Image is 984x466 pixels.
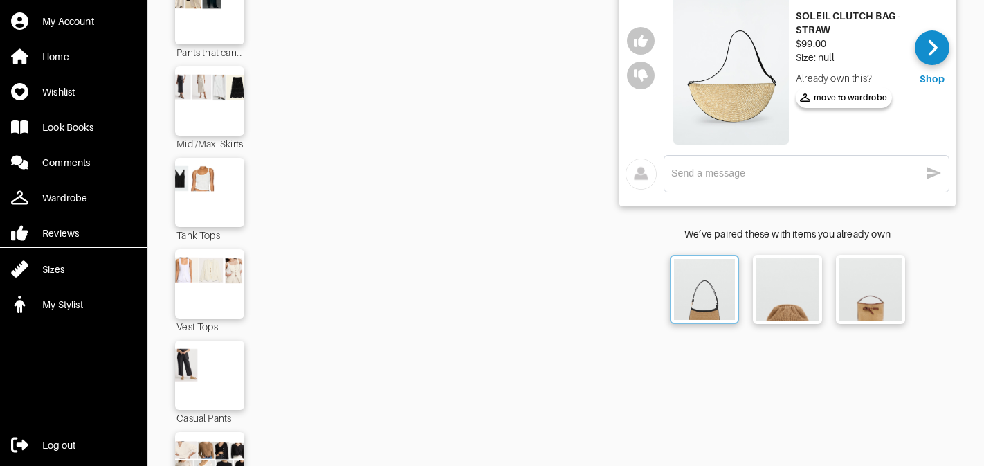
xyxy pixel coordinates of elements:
button: move to wardrobe [796,87,892,108]
div: Look Books [42,120,93,134]
div: My Stylist [42,298,83,312]
div: Wishlist [42,85,75,99]
div: Midi/Maxi Skirts [175,136,244,151]
div: Tank Tops [175,227,244,242]
div: $99.00 [796,37,904,51]
div: We’ve paired these with items you already own [619,227,956,241]
span: move to wardrobe [800,91,888,104]
img: Outfit Midi/Maxi Skirts [170,73,249,129]
div: Sizes [42,262,64,276]
img: Outfit Tank Tops [170,165,249,220]
div: Already own this? [796,71,904,85]
div: Reviews [42,226,79,240]
img: Natural Fibre Shoulder Bag [674,259,735,320]
div: SOLEIL CLUTCH BAG - STRAW [796,9,904,37]
div: Log out [42,438,75,452]
div: Pants that can be dressed up or dressed down! [175,44,244,60]
div: Size: null [796,51,904,64]
div: Casual Pants [175,410,244,425]
div: My Account [42,15,94,28]
div: Comments [42,156,90,170]
div: Home [42,50,69,64]
div: Shop [920,72,945,86]
img: Natural Fibre Handbag [756,258,819,321]
img: Raffia-Effect Bucket Bag [839,258,902,321]
img: avatar [626,159,657,190]
img: Outfit Casual Pants [170,348,249,403]
a: Shop [915,30,949,86]
img: Outfit Vest Tops [170,256,249,312]
div: Wardrobe [42,191,87,205]
div: Vest Tops [175,319,244,334]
